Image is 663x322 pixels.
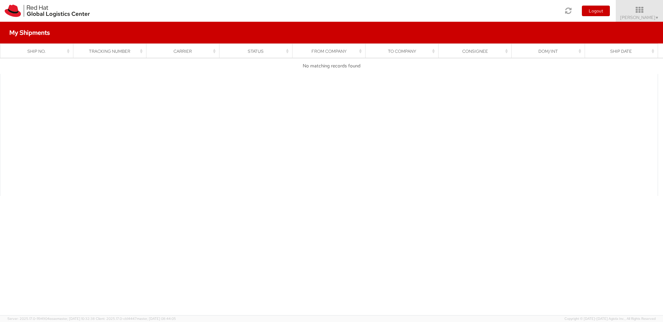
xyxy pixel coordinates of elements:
[137,316,176,321] span: master, [DATE] 08:44:05
[517,48,583,54] div: Dom/Int
[582,6,610,16] button: Logout
[655,15,659,20] span: ▼
[298,48,364,54] div: From Company
[7,316,95,321] span: Server: 2025.17.0-1194904eeae
[96,316,176,321] span: Client: 2025.17.0-cb14447
[152,48,218,54] div: Carrier
[79,48,145,54] div: Tracking Number
[5,5,90,17] img: rh-logistics-00dfa346123c4ec078e1.svg
[371,48,437,54] div: To Company
[225,48,291,54] div: Status
[564,316,656,321] span: Copyright © [DATE]-[DATE] Agistix Inc., All Rights Reserved
[590,48,656,54] div: Ship Date
[620,15,659,20] span: [PERSON_NAME]
[9,29,50,36] h4: My Shipments
[6,48,71,54] div: Ship No.
[57,316,95,321] span: master, [DATE] 10:32:38
[444,48,510,54] div: Consignee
